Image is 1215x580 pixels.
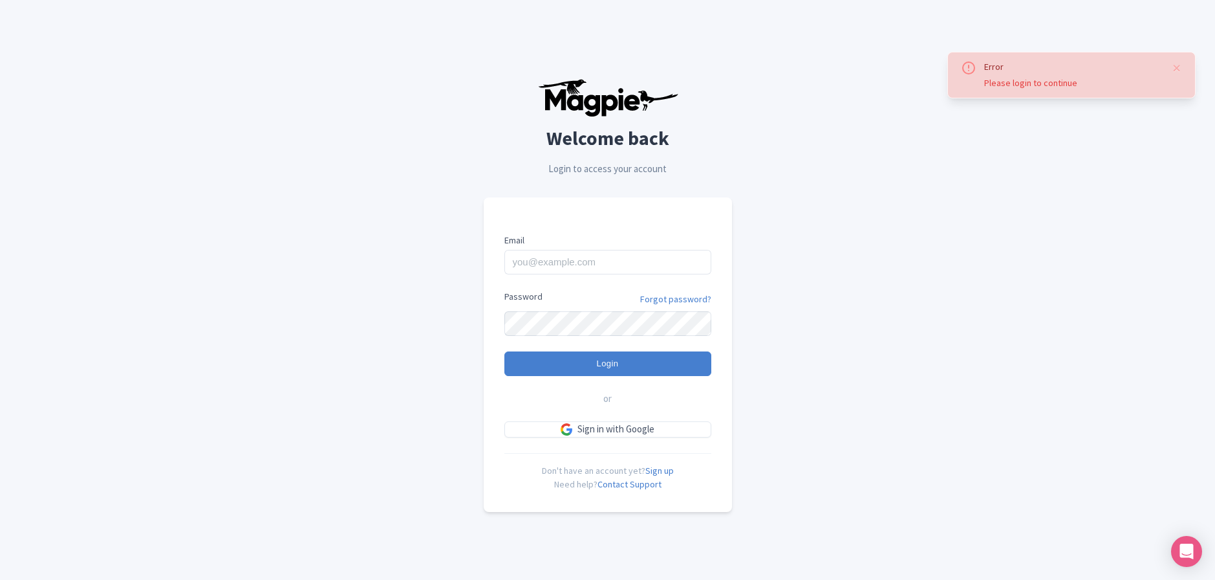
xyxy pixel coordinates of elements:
button: Close [1172,60,1182,76]
div: Open Intercom Messenger [1171,536,1202,567]
div: Please login to continue [984,76,1161,90]
div: Error [984,60,1161,74]
label: Password [504,290,543,304]
h2: Welcome back [484,128,732,149]
span: or [603,392,612,407]
input: you@example.com [504,250,711,274]
a: Sign in with Google [504,421,711,438]
a: Sign up [645,465,674,476]
div: Don't have an account yet? Need help? [504,453,711,491]
label: Email [504,234,711,247]
img: logo-ab69f6fb50320c5b225c76a69d11143b.png [535,78,680,117]
input: Login [504,351,711,376]
a: Forgot password? [640,293,711,306]
p: Login to access your account [484,162,732,177]
a: Contact Support [597,478,661,490]
img: google.svg [561,423,572,435]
